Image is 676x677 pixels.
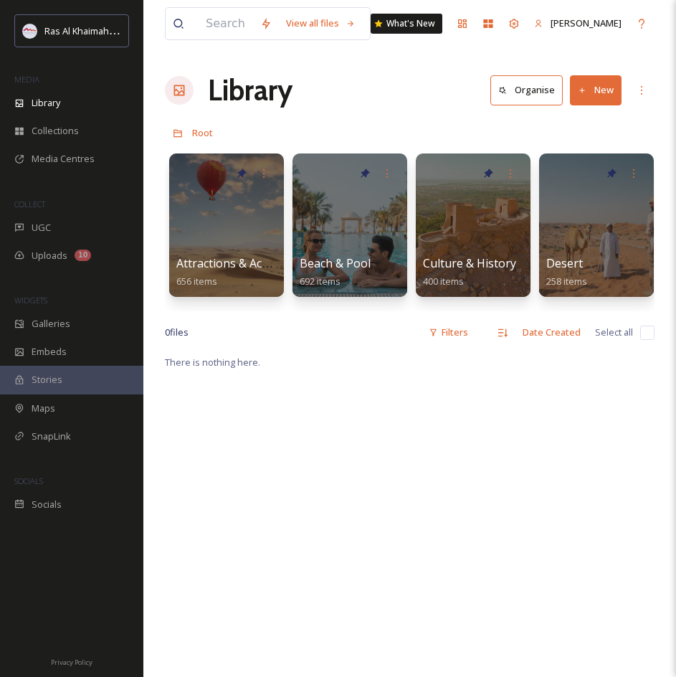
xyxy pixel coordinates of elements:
[551,16,622,29] span: [PERSON_NAME]
[423,255,516,271] span: Culture & History
[490,75,570,105] a: Organise
[14,475,43,486] span: SOCIALS
[32,152,95,166] span: Media Centres
[176,255,297,271] span: Attractions & Activities
[371,14,442,34] a: What's New
[595,326,633,339] span: Select all
[546,255,583,271] span: Desert
[490,75,563,105] button: Organise
[14,74,39,85] span: MEDIA
[192,124,213,141] a: Root
[279,9,363,37] a: View all files
[176,275,217,288] span: 656 items
[14,295,47,306] span: WIDGETS
[423,257,516,288] a: Culture & History400 items
[199,8,253,39] input: Search your library
[32,498,62,511] span: Socials
[32,124,79,138] span: Collections
[165,326,189,339] span: 0 file s
[300,257,371,288] a: Beach & Pool692 items
[176,257,297,288] a: Attractions & Activities656 items
[165,356,260,369] span: There is nothing here.
[14,199,45,209] span: COLLECT
[546,257,587,288] a: Desert258 items
[546,275,587,288] span: 258 items
[32,249,67,262] span: Uploads
[75,250,91,261] div: 10
[51,653,92,670] a: Privacy Policy
[32,221,51,235] span: UGC
[32,345,67,359] span: Embeds
[32,96,60,110] span: Library
[422,318,475,346] div: Filters
[32,430,71,443] span: SnapLink
[208,69,292,112] a: Library
[570,75,622,105] button: New
[32,402,55,415] span: Maps
[423,275,464,288] span: 400 items
[192,126,213,139] span: Root
[515,318,588,346] div: Date Created
[44,24,247,37] span: Ras Al Khaimah Tourism Development Authority
[300,255,371,271] span: Beach & Pool
[300,275,341,288] span: 692 items
[32,317,70,331] span: Galleries
[32,373,62,387] span: Stories
[51,658,92,667] span: Privacy Policy
[23,24,37,38] img: Logo_RAKTDA_RGB-01.png
[527,9,629,37] a: [PERSON_NAME]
